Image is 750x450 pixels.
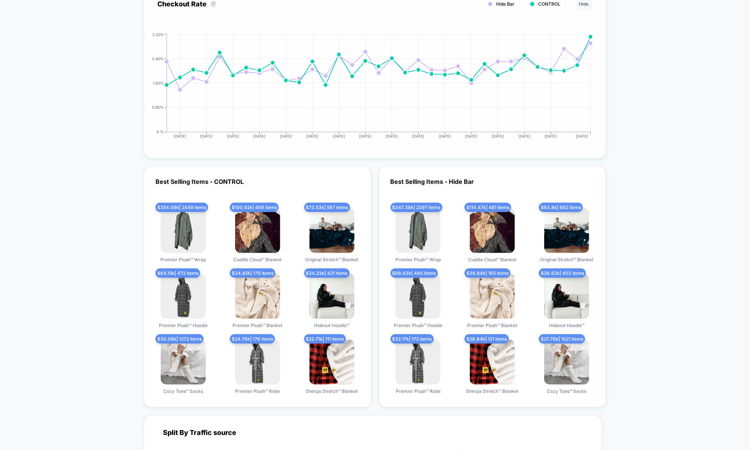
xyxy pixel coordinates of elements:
tspan: 0.80% [152,105,164,109]
span: Hideout Hoodie™ [314,323,350,328]
img: produt [470,208,515,253]
div: Split By Traffic source [157,429,589,436]
img: produt [309,339,355,385]
div: CHECKOUT_RATE [150,32,585,145]
span: $ 28.84k | 121 items [465,334,509,344]
span: Hide Bar [496,1,515,7]
tspan: [DATE] [576,134,588,138]
tspan: [DATE] [227,134,239,138]
img: produt [395,339,441,385]
span: $ 73.53k | 597 items [304,203,350,212]
tspan: [DATE] [333,134,345,138]
tspan: 3.20% [152,32,164,36]
tspan: [DATE] [412,134,425,138]
img: produt [470,274,515,319]
tspan: [DATE] [439,134,451,138]
img: produt [395,208,441,253]
span: Premier Plush™ Wrap [395,257,441,262]
img: produt [309,274,355,319]
span: Premier Plush™ Hoodie [394,323,442,328]
img: produt [161,274,206,319]
tspan: [DATE] [306,134,319,138]
img: produt [544,339,589,385]
span: Sherpa Stretch™ Blanket [466,388,519,394]
span: Premier Plush™ Robe [396,388,441,394]
img: produt [161,339,206,385]
span: $ 22.71k | 111 items [304,334,346,344]
span: Hideout Hoodie™ [549,323,584,328]
span: $ 34.85k | 170 items [230,268,275,278]
img: produt [235,274,280,319]
span: Original Stretch™ Blanket [305,257,359,262]
span: Cuddle Cloud™ Blanket [233,257,282,262]
span: $ 68.63k | 490 items [391,268,438,278]
span: Cozy Toes™ Socks [164,388,203,394]
span: Premier Plush™ Wrap [161,257,206,262]
tspan: [DATE] [254,134,266,138]
tspan: 2.40% [152,56,164,61]
span: $ 36.62k | 403 items [539,268,586,278]
tspan: [DATE] [200,134,213,138]
span: Cuddle Cloud™ Blanket [468,257,517,262]
span: $ 354.09k | 2449 items [155,203,208,212]
img: produt [235,208,280,253]
span: $ 114.47k | 481 items [465,203,511,212]
img: produt [544,274,589,319]
img: produt [395,274,441,319]
tspan: [DATE] [492,134,504,138]
span: Sherpa Stretch™ Blanket [306,388,358,394]
tspan: [DATE] [545,134,557,138]
img: produt [235,339,280,385]
tspan: [DATE] [174,134,186,138]
tspan: [DATE] [465,134,478,138]
span: $ 32.17k | 172 items [391,334,434,344]
span: $ 93.8k | 662 items [539,203,583,212]
tspan: [DATE] [518,134,531,138]
tspan: [DATE] [386,134,398,138]
span: $ 34.23k | 421 items [304,268,350,278]
img: produt [309,208,355,253]
span: Premier Plush™ Hoodie [159,323,208,328]
span: $ 100.92k | 469 items [230,203,279,212]
img: produt [544,208,589,253]
span: $ 347.38k | 2397 items [391,203,442,212]
span: Original Stretch™ Blanket [540,257,593,262]
span: Cozy Toes™ Socks [547,388,586,394]
span: Premier Plush™ Blanket [468,323,518,328]
span: $ 27.76k | 1021 items [539,334,585,344]
span: $ 30.08k | 1272 items [155,334,204,344]
button: ? [210,1,216,7]
img: produt [161,208,206,253]
span: Premier Plush™ Robe [235,388,280,394]
tspan: 0 % [157,129,164,134]
span: $ 24.76k | 176 items [230,334,275,344]
tspan: [DATE] [280,134,292,138]
span: CONTROL [538,1,560,7]
span: $ 64.15k | 472 items [155,268,200,278]
span: Premier Plush™ Blanket [232,323,282,328]
span: $ 36.69k | 165 items [465,268,510,278]
tspan: [DATE] [359,134,372,138]
img: produt [470,339,515,385]
tspan: 1.60% [153,80,164,85]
